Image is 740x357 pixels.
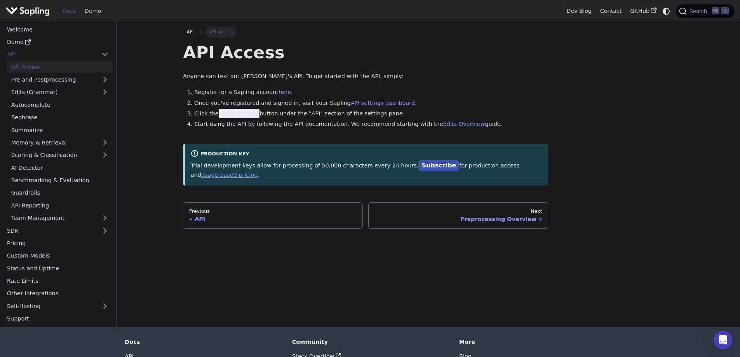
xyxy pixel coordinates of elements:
[714,331,732,349] div: Open Intercom Messenger
[97,49,113,60] button: Collapse sidebar category 'API'
[191,160,543,180] p: Trial development keys allow for processing of 50,000 characters every 24 hours. for production a...
[205,26,237,37] span: API Access
[183,202,363,229] a: PreviousAPI
[374,208,542,214] div: Next
[721,7,729,14] kbd: K
[183,42,548,63] h1: API Access
[676,4,734,18] button: Search (Ctrl+K)
[292,338,448,345] div: Community
[7,99,113,110] a: Autocomplete
[279,89,291,95] a: here
[194,99,548,108] li: Once you've registered and signed in, visit your Sapling .
[7,187,113,199] a: Guardrails
[3,275,113,287] a: Rate Limits
[374,216,542,223] div: Preprocessing Overview
[194,109,548,118] li: Click the button under the "API" section of the settings pane.
[443,121,485,127] a: Edits Overview
[3,250,113,261] a: Custom Models
[7,150,113,161] a: Scoring & Classification
[7,87,113,98] a: Edits (Grammar)
[97,225,113,236] button: Expand sidebar category 'SDK'
[368,202,548,229] a: NextPreprocessing Overview
[125,338,281,345] div: Docs
[3,24,113,35] a: Welcome
[183,26,548,37] nav: Breadcrumbs
[3,238,113,249] a: Pricing
[626,5,660,17] a: GitHub
[3,225,97,236] a: SDK
[201,172,258,178] a: usage-based pricing
[459,338,615,345] div: More
[58,5,80,17] a: Docs
[7,137,113,148] a: Memory & Retrieval
[3,288,113,299] a: Other Integrations
[562,5,595,17] a: Dev Blog
[7,212,113,224] a: Team Management
[351,100,415,106] a: API settings dashboard
[3,263,113,274] a: Status and Uptime
[3,313,113,324] a: Support
[7,112,113,123] a: Rephrase
[219,109,260,118] span: Generate Key
[3,300,113,312] a: Self-Hosting
[596,5,626,17] a: Contact
[189,216,357,223] div: API
[7,162,113,173] a: AI Detector
[187,29,194,35] span: API
[7,74,113,85] a: Pre and Postprocessing
[191,150,543,159] div: Production Key
[3,49,97,60] a: API
[7,175,113,186] a: Benchmarking & Evaluation
[687,8,712,14] span: Search
[5,5,50,17] img: Sapling.ai
[194,120,548,129] li: Start using the API by following the API documentation. We recommend starting with the guide.
[80,5,105,17] a: Demo
[183,26,197,37] a: API
[183,72,548,81] p: Anyone can test out [PERSON_NAME]'s API. To get started with the API, simply:
[189,208,357,214] div: Previous
[7,200,113,211] a: API Reporting
[7,61,113,73] a: API Access
[183,202,548,229] nav: Docs pages
[418,160,459,171] a: Subscribe
[7,124,113,136] a: Summarize
[3,37,113,48] a: Demo
[661,5,672,17] button: Switch between dark and light mode (currently system mode)
[194,88,548,97] li: Register for a Sapling account .
[5,5,52,17] a: Sapling.ai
